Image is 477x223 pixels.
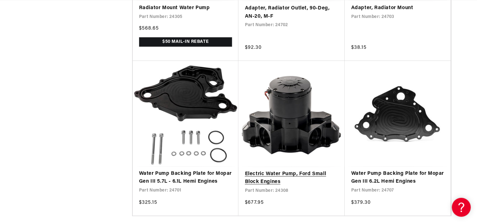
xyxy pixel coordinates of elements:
a: Radiator Mount Water Pump [139,4,232,12]
a: Water Pump Backing Plate for Mopar Gen III 6.2L Hemi Engines [351,170,444,186]
a: Water Pump Backing Plate for Mopar Gen III 5.7L - 6.1L Hemi Engines [139,170,232,186]
a: Adapter, Radiator Mount [351,4,444,12]
a: Adapter, Radiator Outlet, 90-Deg, AN-20, M-F [245,4,338,20]
a: Electric Water Pump, Ford Small Block Engines [245,170,338,186]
